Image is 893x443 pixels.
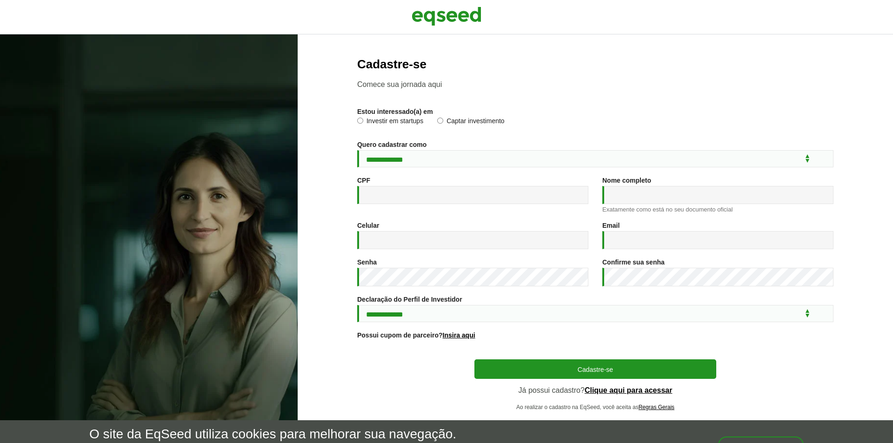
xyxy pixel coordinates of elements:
[437,118,505,127] label: Captar investimento
[357,259,377,265] label: Senha
[474,404,716,410] p: Ao realizar o cadastro na EqSeed, você aceita as
[357,141,427,148] label: Quero cadastrar como
[357,222,379,229] label: Celular
[602,222,620,229] label: Email
[412,5,481,28] img: EqSeed Logo
[89,427,456,442] h5: O site da EqSeed utiliza cookies para melhorar sua navegação.
[602,259,665,265] label: Confirme sua senha
[443,332,475,338] a: Insira aqui
[357,118,423,127] label: Investir em startups
[357,177,370,184] label: CPF
[602,206,833,212] div: Exatamente como está no seu documento oficial
[602,177,651,184] label: Nome completo
[639,404,674,410] a: Regras Gerais
[357,296,462,303] label: Declaração do Perfil de Investidor
[357,332,475,338] label: Possui cupom de parceiro?
[357,80,833,89] p: Comece sua jornada aqui
[437,118,443,124] input: Captar investimento
[474,359,716,379] button: Cadastre-se
[357,118,363,124] input: Investir em startups
[585,387,673,394] a: Clique aqui para acessar
[357,108,433,115] label: Estou interessado(a) em
[474,386,716,395] p: Já possui cadastro?
[357,58,833,71] h2: Cadastre-se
